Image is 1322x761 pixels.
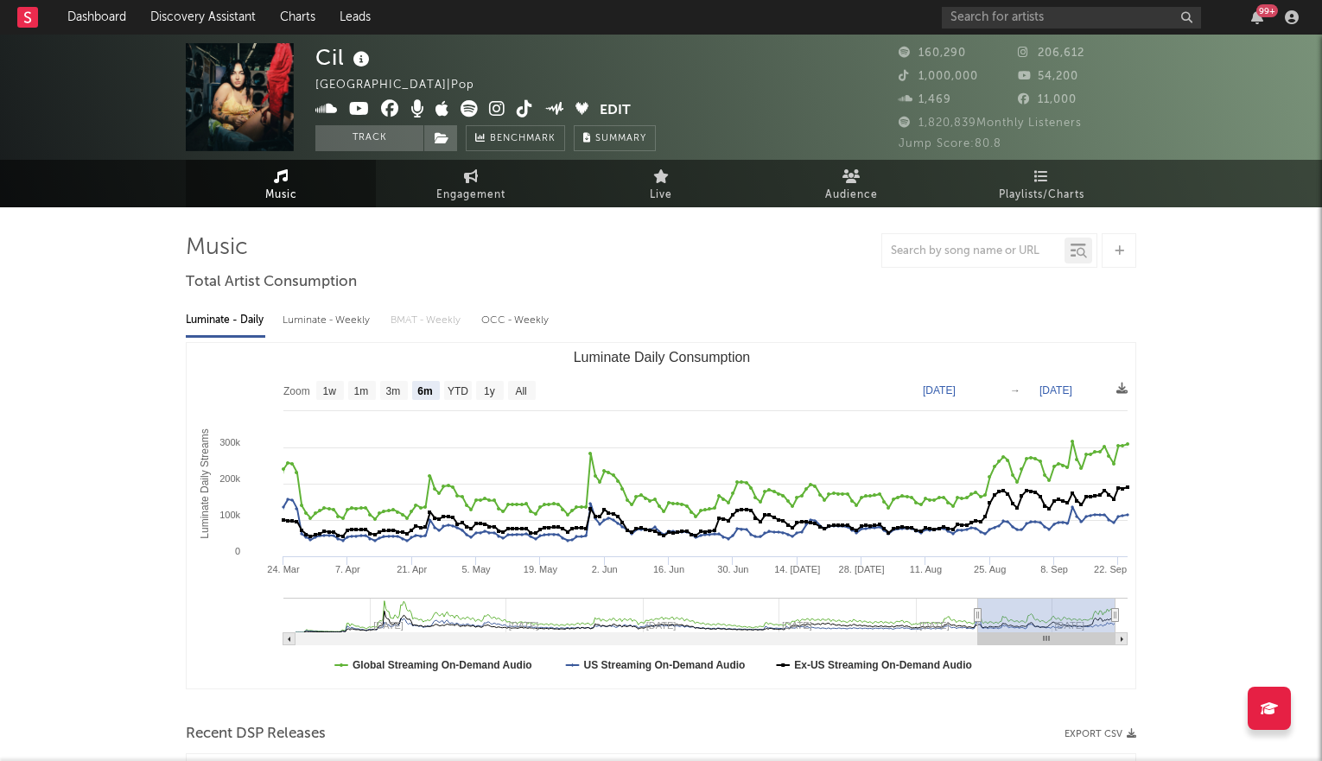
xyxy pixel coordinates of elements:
[899,48,966,59] span: 160,290
[574,350,751,365] text: Luminate Daily Consumption
[335,564,360,574] text: 7. Apr
[1256,4,1278,17] div: 99 +
[219,437,240,447] text: 300k
[1251,10,1263,24] button: 99+
[490,129,556,149] span: Benchmark
[448,385,468,397] text: YTD
[484,385,495,397] text: 1y
[1018,71,1078,82] span: 54,200
[199,428,211,538] text: Luminate Daily Streams
[910,564,942,574] text: 11. Aug
[899,94,951,105] span: 1,469
[354,385,369,397] text: 1m
[923,384,956,396] text: [DATE]
[462,564,492,574] text: 5. May
[186,306,265,335] div: Luminate - Daily
[265,185,297,206] span: Music
[466,125,565,151] a: Benchmark
[600,100,631,122] button: Edit
[574,125,656,151] button: Summary
[756,160,946,207] a: Audience
[1018,94,1077,105] span: 11,000
[1094,564,1127,574] text: 22. Sep
[187,343,1136,688] svg: Luminate Daily Consumption
[417,385,432,397] text: 6m
[219,510,240,520] text: 100k
[524,564,558,574] text: 19. May
[774,564,820,574] text: 14. [DATE]
[515,385,526,397] text: All
[794,659,972,671] text: Ex-US Streaming On-Demand Audio
[283,306,373,335] div: Luminate - Weekly
[315,75,494,96] div: [GEOGRAPHIC_DATA] | Pop
[186,160,376,207] a: Music
[839,564,885,574] text: 28. [DATE]
[283,385,310,397] text: Zoom
[974,564,1006,574] text: 25. Aug
[397,564,427,574] text: 21. Apr
[999,185,1084,206] span: Playlists/Charts
[481,306,550,335] div: OCC - Weekly
[650,185,672,206] span: Live
[899,138,1001,149] span: Jump Score: 80.8
[376,160,566,207] a: Engagement
[186,272,357,293] span: Total Artist Consumption
[315,125,423,151] button: Track
[899,117,1082,129] span: 1,820,839 Monthly Listeners
[592,564,618,574] text: 2. Jun
[942,7,1201,29] input: Search for artists
[219,473,240,484] text: 200k
[315,43,374,72] div: Cil
[882,244,1065,258] input: Search by song name or URL
[717,564,748,574] text: 30. Jun
[436,185,505,206] span: Engagement
[595,134,646,143] span: Summary
[353,659,532,671] text: Global Streaming On-Demand Audio
[653,564,684,574] text: 16. Jun
[186,724,326,745] span: Recent DSP Releases
[1010,384,1020,396] text: →
[1065,729,1136,739] button: Export CSV
[323,385,337,397] text: 1w
[386,385,401,397] text: 3m
[566,160,756,207] a: Live
[1039,384,1072,396] text: [DATE]
[235,546,240,556] text: 0
[1040,564,1068,574] text: 8. Sep
[825,185,878,206] span: Audience
[946,160,1136,207] a: Playlists/Charts
[899,71,978,82] span: 1,000,000
[1018,48,1084,59] span: 206,612
[583,659,745,671] text: US Streaming On-Demand Audio
[267,564,300,574] text: 24. Mar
